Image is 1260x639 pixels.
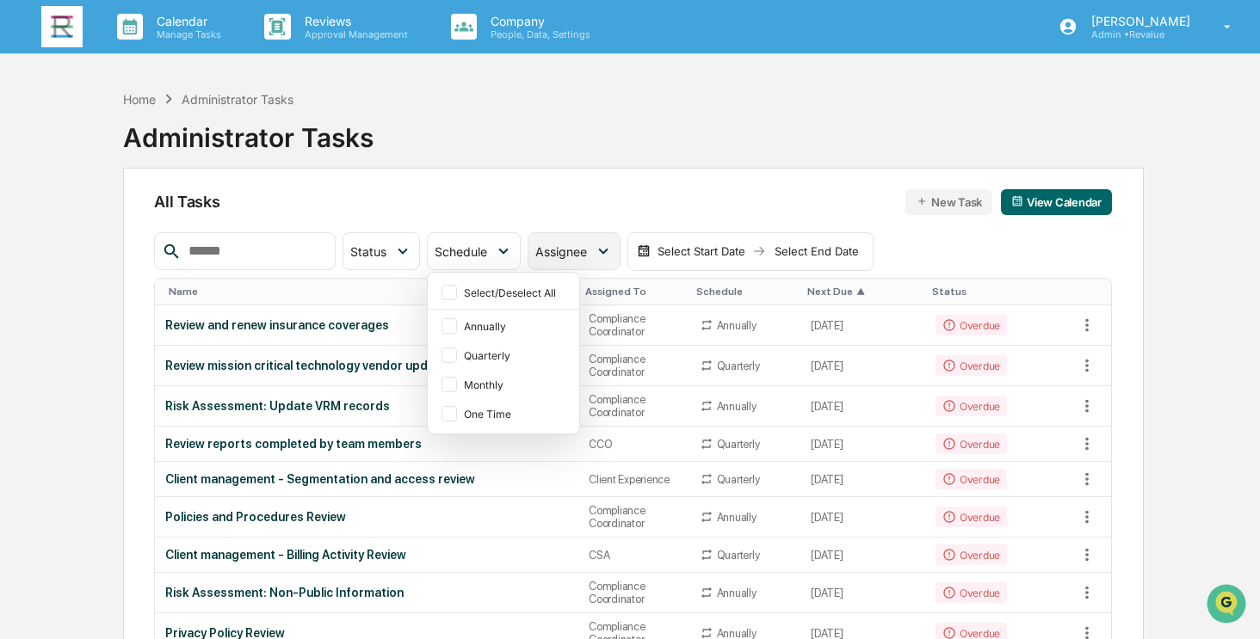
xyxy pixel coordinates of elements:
[123,108,374,153] div: Administrator Tasks
[589,504,679,530] div: Compliance Coordinator
[152,233,188,247] span: [DATE]
[165,399,568,413] div: Risk Assessment: Update VRM records
[165,437,568,451] div: Review reports completed by team members
[165,359,568,372] div: Review mission critical technology vendor update announcements
[10,298,118,329] a: 🖐️Preclearance
[936,544,1007,565] div: Overdue
[143,233,149,247] span: •
[17,339,31,353] div: 🔎
[936,315,1007,335] div: Overdue
[142,304,213,322] span: Attestations
[165,586,568,599] div: Risk Assessment: Non-Public Information
[800,386,925,427] td: [DATE]
[654,244,749,258] div: Select Start Date
[769,244,864,258] div: Select End Date
[936,433,1007,454] div: Overdue
[435,244,487,259] span: Schedule
[936,582,1007,603] div: Overdue
[1078,14,1199,28] p: [PERSON_NAME]
[905,189,992,215] button: New Task
[800,497,925,538] td: [DATE]
[125,306,139,320] div: 🗄️
[589,312,679,338] div: Compliance Coordinator
[589,549,679,562] div: CSA
[350,244,386,259] span: Status
[717,511,757,524] div: Annually
[17,190,115,204] div: Past conversations
[800,573,925,613] td: [DATE]
[118,298,220,329] a: 🗄️Attestations
[1077,286,1111,298] div: Toggle SortBy
[291,14,417,28] p: Reviews
[589,353,679,378] div: Compliance Coordinator
[717,549,760,562] div: Quarterly
[936,355,1007,376] div: Overdue
[807,286,918,298] div: Toggle SortBy
[121,378,208,392] a: Powered byPylon
[936,396,1007,416] div: Overdue
[752,244,766,258] img: arrow right
[589,438,679,451] div: CCO
[477,28,599,40] p: People, Data, Settings
[182,92,293,107] div: Administrator Tasks
[143,28,230,40] p: Manage Tasks
[10,330,115,361] a: 🔎Data Lookup
[17,217,45,244] img: Jack Rasmussen
[77,131,282,148] div: Start new chat
[800,346,925,386] td: [DATE]
[717,587,757,599] div: Annually
[165,548,568,562] div: Client management - Billing Activity Review
[169,286,571,298] div: Toggle SortBy
[41,6,83,47] img: logo
[464,286,569,299] div: Select/Deselect All
[800,538,925,573] td: [DATE]
[77,148,237,162] div: We're available if you need us!
[932,286,1070,298] div: Toggle SortBy
[936,507,1007,527] div: Overdue
[143,14,230,28] p: Calendar
[589,393,679,419] div: Compliance Coordinator
[800,462,925,497] td: [DATE]
[165,472,568,486] div: Client management - Segmentation and access review
[17,35,313,63] p: How can we help?
[34,304,111,322] span: Preclearance
[34,337,108,354] span: Data Lookup
[1001,189,1112,215] button: View Calendar
[293,136,313,157] button: Start new chat
[856,286,865,298] span: ▲
[800,427,925,462] td: [DATE]
[800,305,925,346] td: [DATE]
[717,438,760,451] div: Quarterly
[589,473,679,486] div: Client Experience
[717,473,760,486] div: Quarterly
[165,510,568,524] div: Policies and Procedures Review
[585,286,682,298] div: Toggle SortBy
[936,469,1007,489] div: Overdue
[717,319,757,332] div: Annually
[1011,195,1023,207] img: calendar
[165,318,568,332] div: Review and renew insurance coverages
[464,320,569,333] div: Annually
[696,286,794,298] div: Toggle SortBy
[17,306,31,320] div: 🖐️
[45,77,284,95] input: Clear
[717,359,760,372] div: Quarterly
[477,14,599,28] p: Company
[717,400,757,413] div: Annually
[53,233,139,247] span: [PERSON_NAME]
[535,244,587,259] span: Assignee
[123,92,156,107] div: Home
[36,131,67,162] img: 8933085812038_c878075ebb4cc5468115_72.jpg
[34,234,48,248] img: 1746055101610-c473b297-6a78-478c-a979-82029cc54cd1
[1205,582,1251,629] iframe: Open customer support
[464,378,569,391] div: Monthly
[291,28,417,40] p: Approval Management
[267,187,313,207] button: See all
[17,131,48,162] img: 1746055101610-c473b297-6a78-478c-a979-82029cc54cd1
[154,193,219,211] span: All Tasks
[171,379,208,392] span: Pylon
[464,349,569,362] div: Quarterly
[637,244,651,258] img: calendar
